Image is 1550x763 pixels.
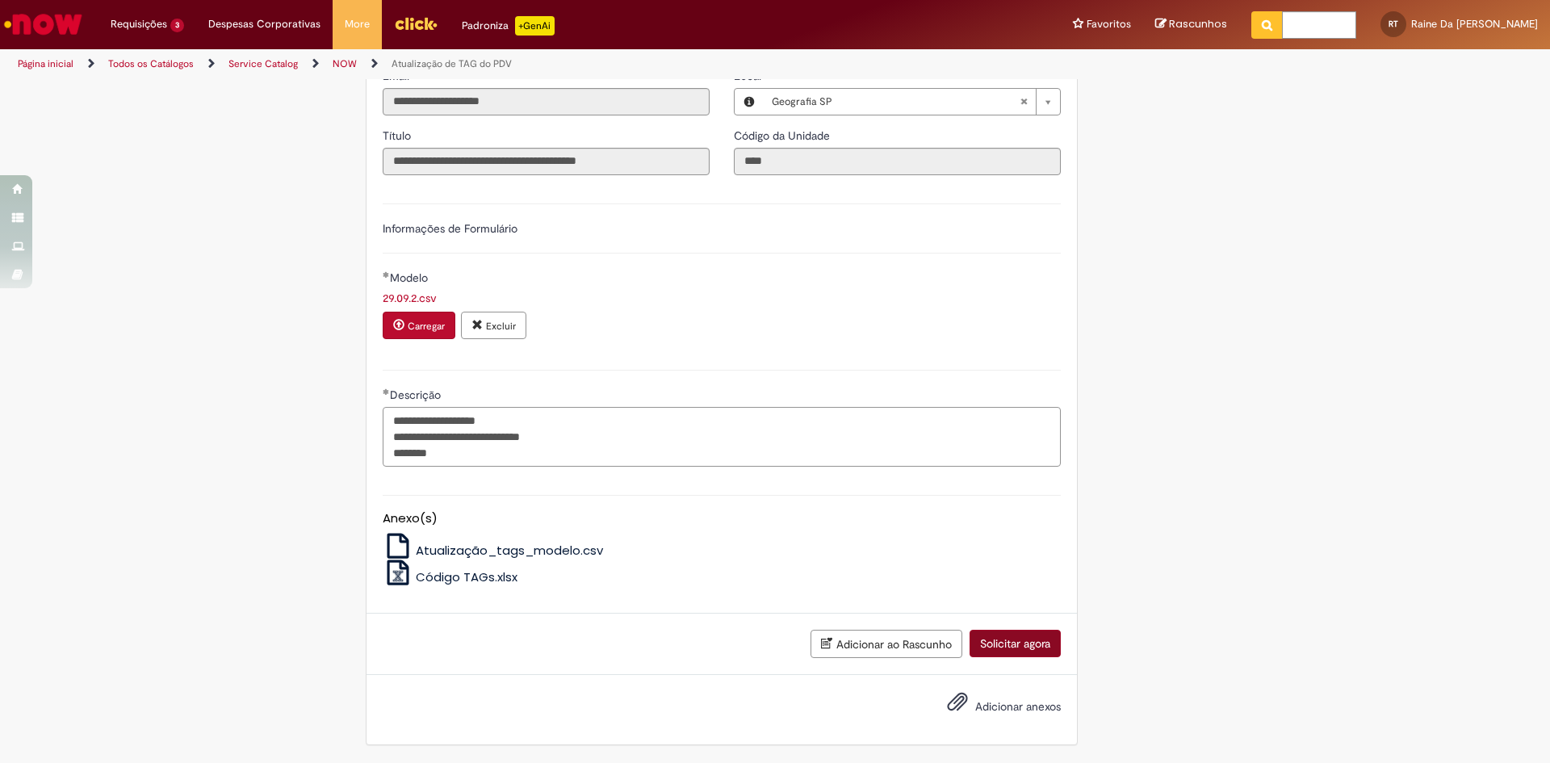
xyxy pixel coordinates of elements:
[383,568,518,585] a: Código TAGs.xlsx
[383,69,413,83] span: Somente leitura - Email
[345,16,370,32] span: More
[383,221,517,236] label: Informações de Formulário
[383,271,390,278] span: Obrigatório Preenchido
[383,291,437,305] a: Download de 29.09.2.csv
[111,16,167,32] span: Requisições
[970,630,1061,657] button: Solicitar agora
[461,312,526,339] button: Excluir anexo 29.09.2.csv
[1411,17,1538,31] span: Raine Da [PERSON_NAME]
[383,312,455,339] button: Carregar anexo de Modelo Required
[208,16,320,32] span: Despesas Corporativas
[734,128,833,144] label: Somente leitura - Código da Unidade
[1087,16,1131,32] span: Favoritos
[734,69,765,83] span: Local
[390,388,444,402] span: Descrição
[108,57,194,70] a: Todos os Catálogos
[12,49,1021,79] ul: Trilhas de página
[486,320,516,333] small: Excluir
[1251,11,1283,39] button: Pesquisar
[734,128,833,143] span: Somente leitura - Código da Unidade
[1012,89,1036,115] abbr: Limpar campo Local
[1389,19,1398,29] span: RT
[383,388,390,395] span: Obrigatório Preenchido
[383,128,414,144] label: Somente leitura - Título
[408,320,445,333] small: Carregar
[333,57,357,70] a: NOW
[390,270,431,285] span: Modelo
[462,16,555,36] div: Padroniza
[1155,17,1227,32] a: Rascunhos
[943,687,972,724] button: Adicionar anexos
[811,630,962,658] button: Adicionar ao Rascunho
[383,542,604,559] a: Atualização_tags_modelo.csv
[416,568,517,585] span: Código TAGs.xlsx
[383,148,710,175] input: Título
[383,128,414,143] span: Somente leitura - Título
[394,11,438,36] img: click_logo_yellow_360x200.png
[515,16,555,36] p: +GenAi
[170,19,184,32] span: 3
[1169,16,1227,31] span: Rascunhos
[228,57,298,70] a: Service Catalog
[18,57,73,70] a: Página inicial
[975,699,1061,714] span: Adicionar anexos
[383,88,710,115] input: Email
[772,89,1020,115] span: Geografia SP
[2,8,85,40] img: ServiceNow
[735,89,764,115] button: Local, Visualizar este registro Geografia SP
[383,512,1061,526] h5: Anexo(s)
[734,148,1061,175] input: Código da Unidade
[392,57,512,70] a: Atualização de TAG do PDV
[416,542,603,559] span: Atualização_tags_modelo.csv
[764,89,1060,115] a: Geografia SPLimpar campo Local
[383,407,1061,467] textarea: Descrição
